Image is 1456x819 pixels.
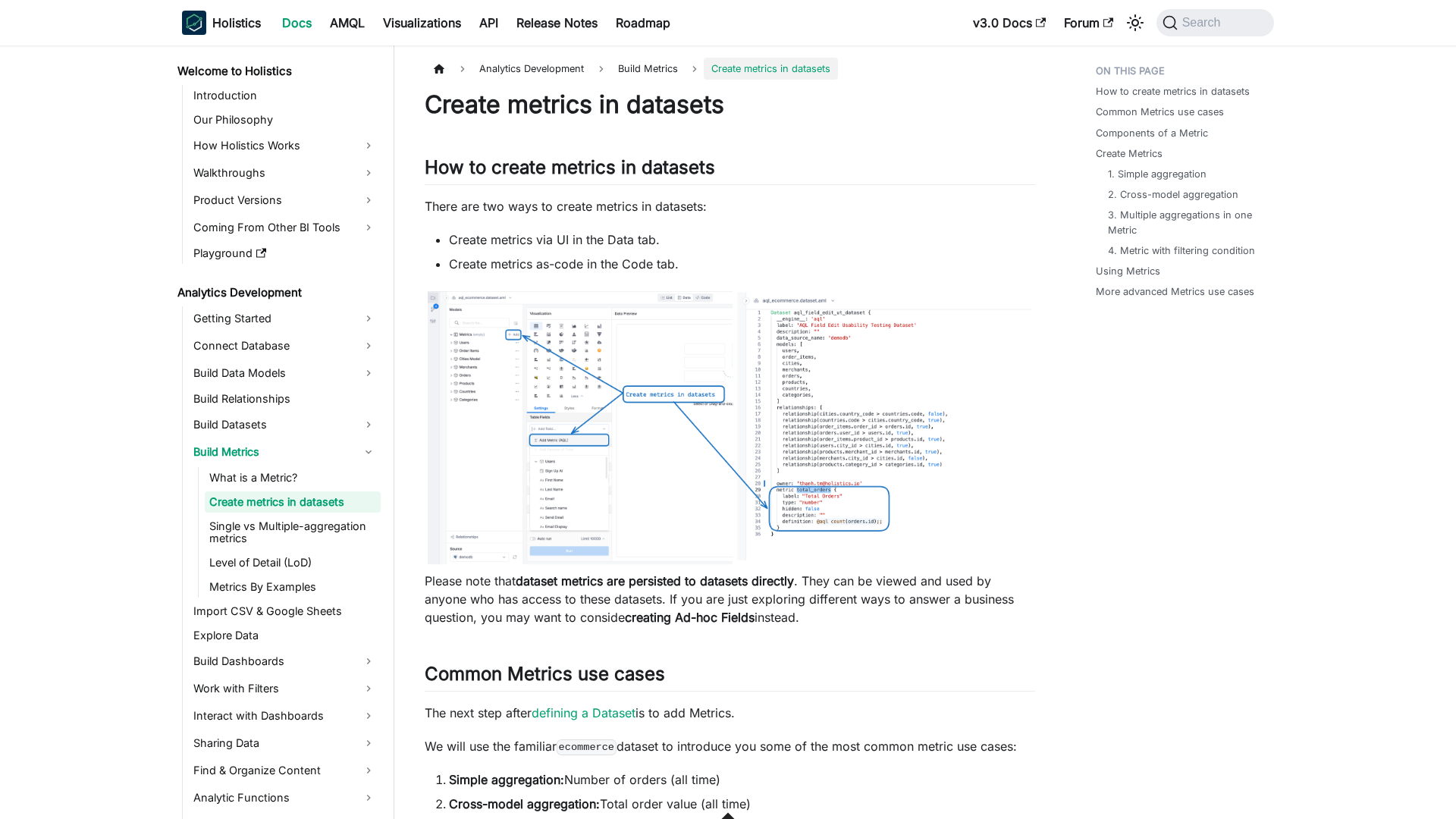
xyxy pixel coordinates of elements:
[189,388,381,409] a: Build Relationships
[532,705,635,720] a: defining a Dataset
[425,58,1035,80] nav: Breadcrumbs
[610,58,686,80] span: Build Metrics
[273,11,321,35] a: Docs
[449,231,1035,249] li: Create metrics via UI in the Data tab.
[1108,243,1255,258] a: 4. Metric with filtering condition
[189,440,381,464] a: Build Metrics
[1108,187,1238,202] a: 2. Cross-model aggregation
[1096,84,1250,99] a: How to create metrics in datasets
[449,255,1035,273] li: Create metrics as-code in the Code tab.
[449,770,1035,789] li: Number of orders (all time)
[1055,11,1122,35] a: Forum
[189,188,381,212] a: Product Versions
[189,601,381,622] a: Import CSV & Google Sheets
[205,576,381,598] a: Metrics By Examples
[189,85,381,106] a: Introduction
[425,288,1035,567] img: aql-create-dataset-metrics
[189,413,381,437] a: Build Datasets
[205,491,381,513] a: Create metrics in datasets
[205,516,381,549] a: Single vs Multiple-aggregation metrics
[189,625,381,646] a: Explore Data
[449,795,1035,813] li: Total order value (all time)
[425,197,1035,215] p: There are two ways to create metrics in datasets:
[704,58,838,80] span: Create metrics in datasets
[182,11,261,35] a: HolisticsHolisticsHolistics
[470,11,507,35] a: API
[212,14,261,32] b: Holistics
[167,45,394,819] nav: Docs sidebar
[1156,9,1274,36] button: Search (Command+K)
[425,704,1035,722] p: The next step after is to add Metrics.
[189,704,381,728] a: Interact with Dashboards
[173,61,381,82] a: Welcome to Holistics
[449,772,564,787] strong: Simple aggregation:
[425,737,1035,755] p: We will use the familiar dataset to introduce you some of the most common metric use cases:
[625,610,755,625] strong: creating Ad-hoc Fields
[205,467,381,488] a: What is a Metric?
[425,572,1035,626] p: Please note that . They can be viewed and used by anyone who has access to these datasets. If you...
[425,156,1035,185] h2: How to create metrics in datasets
[507,11,607,35] a: Release Notes
[1096,264,1160,278] a: Using Metrics
[189,306,381,331] a: Getting Started
[607,11,679,35] a: Roadmap
[189,731,381,755] a: Sharing Data
[1108,208,1259,237] a: 3. Multiple aggregations in one Metric
[189,215,381,240] a: Coming From Other BI Tools
[173,282,381,303] a: Analytics Development
[189,758,381,783] a: Find & Organize Content
[425,89,1035,120] h1: Create metrics in datasets
[189,133,381,158] a: How Holistics Works
[374,11,470,35] a: Visualizations
[964,11,1055,35] a: v3.0 Docs
[1178,16,1230,30] span: Search
[1108,167,1207,181] a: 1. Simple aggregation
[189,676,381,701] a: Work with Filters
[1096,126,1208,140] a: Components of a Metric
[1096,284,1254,299] a: More advanced Metrics use cases
[557,739,617,755] code: ecommerce
[425,663,1035,692] h2: Common Metrics use cases
[182,11,206,35] img: Holistics
[449,796,600,811] strong: Cross-model aggregation:
[1096,146,1163,161] a: Create Metrics
[425,58,453,80] a: Home page
[189,334,381,358] a: Connect Database
[321,11,374,35] a: AMQL
[189,361,381,385] a: Build Data Models
[189,649,381,673] a: Build Dashboards
[1096,105,1224,119] a: Common Metrics use cases
[205,552,381,573] a: Level of Detail (LoD)
[189,109,381,130] a: Our Philosophy
[516,573,794,588] strong: dataset metrics are persisted to datasets directly
[472,58,591,80] span: Analytics Development
[189,161,381,185] a: Walkthroughs
[1123,11,1147,35] button: Switch between dark and light mode (currently system mode)
[189,243,381,264] a: Playground
[189,786,381,810] a: Analytic Functions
